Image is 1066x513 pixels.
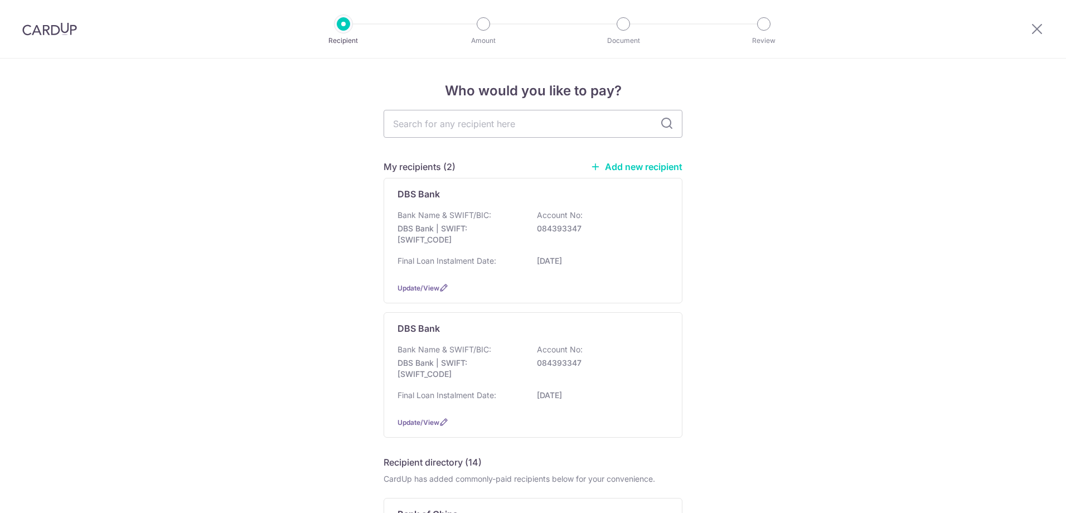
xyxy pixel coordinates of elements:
p: Review [723,35,805,46]
input: Search for any recipient here [384,110,682,138]
p: DBS Bank [398,322,440,335]
p: Final Loan Instalment Date: [398,390,496,401]
p: 084393347 [537,357,662,369]
p: Document [582,35,665,46]
a: Add new recipient [590,161,682,172]
div: CardUp has added commonly-paid recipients below for your convenience. [384,473,682,485]
h5: Recipient directory (14) [384,456,482,469]
p: DBS Bank | SWIFT: [SWIFT_CODE] [398,223,522,245]
p: Amount [442,35,525,46]
h4: Who would you like to pay? [384,81,682,101]
p: 084393347 [537,223,662,234]
p: [DATE] [537,255,662,267]
img: CardUp [22,22,77,36]
p: Final Loan Instalment Date: [398,255,496,267]
p: DBS Bank [398,187,440,201]
p: Bank Name & SWIFT/BIC: [398,344,491,355]
p: DBS Bank | SWIFT: [SWIFT_CODE] [398,357,522,380]
p: Bank Name & SWIFT/BIC: [398,210,491,221]
h5: My recipients (2) [384,160,456,173]
a: Update/View [398,418,439,427]
p: Account No: [537,210,583,221]
p: [DATE] [537,390,662,401]
a: Update/View [398,284,439,292]
p: Recipient [302,35,385,46]
p: Account No: [537,344,583,355]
